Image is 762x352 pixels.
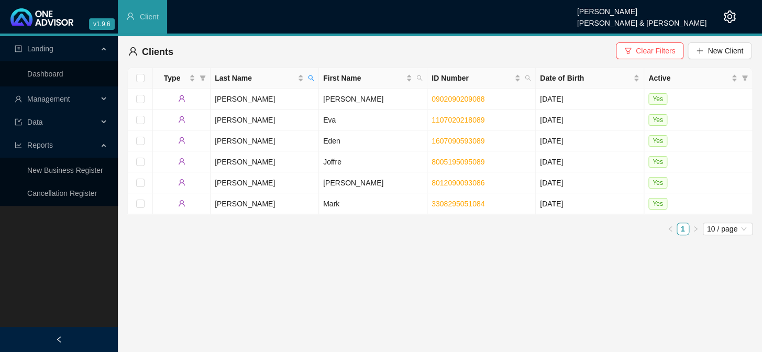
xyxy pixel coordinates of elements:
[319,89,427,109] td: [PERSON_NAME]
[319,151,427,172] td: Joffre
[577,14,706,26] div: [PERSON_NAME] & [PERSON_NAME]
[648,93,667,105] span: Yes
[89,18,115,30] span: v1.9.6
[648,156,667,168] span: Yes
[215,72,295,84] span: Last Name
[703,223,753,235] div: Page Size
[416,75,423,81] span: search
[432,200,484,208] a: 3308295051084
[688,42,752,59] button: New Client
[536,109,644,130] td: [DATE]
[27,189,97,197] a: Cancellation Register
[636,45,675,57] span: Clear Filters
[323,72,404,84] span: First Name
[536,130,644,151] td: [DATE]
[157,72,187,84] span: Type
[27,70,63,78] a: Dashboard
[536,193,644,214] td: [DATE]
[742,75,748,81] span: filter
[200,75,206,81] span: filter
[577,3,706,14] div: [PERSON_NAME]
[677,223,689,235] li: 1
[27,118,43,126] span: Data
[689,223,702,235] button: right
[15,95,22,103] span: user
[536,151,644,172] td: [DATE]
[696,47,703,54] span: plus
[648,135,667,147] span: Yes
[211,151,319,172] td: [PERSON_NAME]
[15,45,22,52] span: profile
[211,89,319,109] td: [PERSON_NAME]
[142,47,173,57] span: Clients
[140,13,159,21] span: Client
[427,68,536,89] th: ID Number
[536,68,644,89] th: Date of Birth
[211,130,319,151] td: [PERSON_NAME]
[197,70,208,86] span: filter
[319,172,427,193] td: [PERSON_NAME]
[153,68,211,89] th: Type
[692,226,699,232] span: right
[178,179,185,186] span: user
[739,70,750,86] span: filter
[432,95,484,103] a: 0902090209088
[178,158,185,165] span: user
[15,141,22,149] span: line-chart
[536,89,644,109] td: [DATE]
[211,109,319,130] td: [PERSON_NAME]
[178,95,185,102] span: user
[708,45,743,57] span: New Client
[432,116,484,124] a: 1107020218089
[648,198,667,210] span: Yes
[536,172,644,193] td: [DATE]
[525,75,531,81] span: search
[664,223,677,235] li: Previous Page
[178,116,185,123] span: user
[540,72,631,84] span: Date of Birth
[319,193,427,214] td: Mark
[15,118,22,126] span: import
[667,226,673,232] span: left
[689,223,702,235] li: Next Page
[707,223,748,235] span: 10 / page
[624,47,632,54] span: filter
[432,137,484,145] a: 1607090593089
[644,68,753,89] th: Active
[178,200,185,207] span: user
[432,179,484,187] a: 8012090093086
[56,336,63,343] span: left
[126,12,135,20] span: user
[677,223,689,235] a: 1
[211,68,319,89] th: Last Name
[27,141,53,149] span: Reports
[10,8,73,26] img: 2df55531c6924b55f21c4cf5d4484680-logo-light.svg
[27,166,103,174] a: New Business Register
[414,70,425,86] span: search
[178,137,185,144] span: user
[648,177,667,189] span: Yes
[319,130,427,151] td: Eden
[211,193,319,214] td: [PERSON_NAME]
[648,114,667,126] span: Yes
[27,95,70,103] span: Management
[432,72,512,84] span: ID Number
[128,47,138,56] span: user
[648,72,729,84] span: Active
[319,68,427,89] th: First Name
[523,70,533,86] span: search
[306,70,316,86] span: search
[723,10,736,23] span: setting
[211,172,319,193] td: [PERSON_NAME]
[27,45,53,53] span: Landing
[432,158,484,166] a: 8005195095089
[308,75,314,81] span: search
[616,42,683,59] button: Clear Filters
[664,223,677,235] button: left
[319,109,427,130] td: Eva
